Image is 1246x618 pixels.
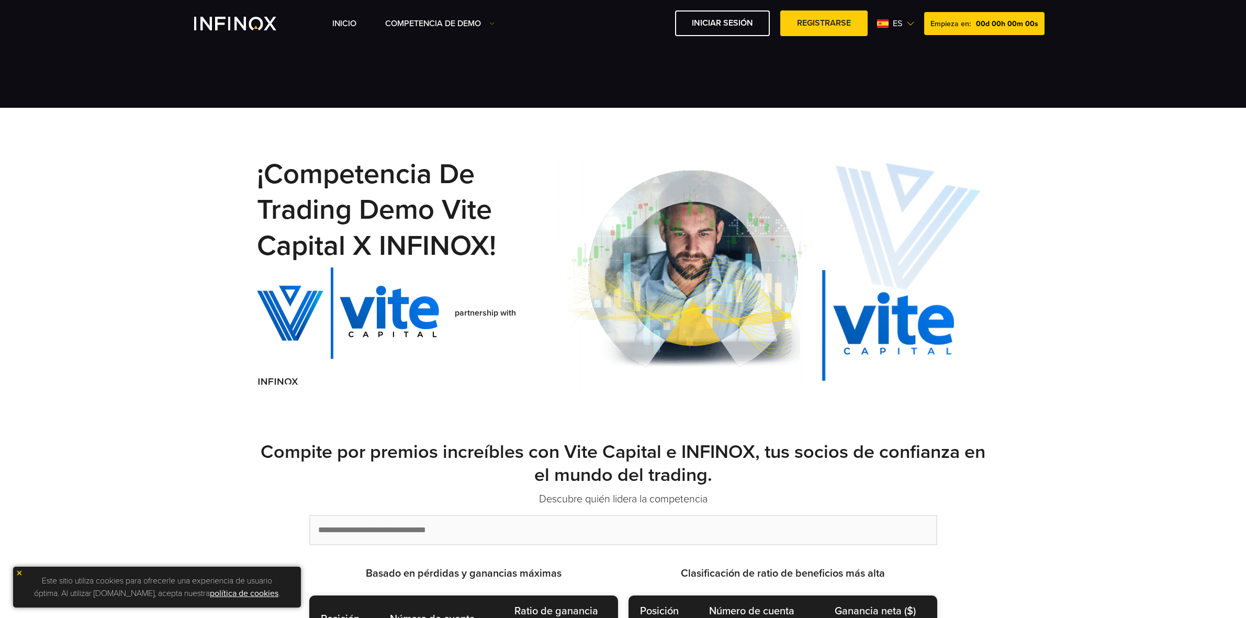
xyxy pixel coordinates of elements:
img: yellow close icon [16,569,23,577]
strong: Clasificación de ratio de beneficios más alta [681,567,885,580]
p: Descubre quién lidera la competencia [257,492,990,507]
a: Competencia de Demo [385,17,495,30]
a: INFINOX Vite [194,17,301,30]
small: ¡Competencia de Trading Demo Vite Capital x INFINOX! [257,157,496,263]
a: Iniciar sesión [675,10,770,36]
span: partnership with [455,307,516,319]
strong: Basado en pérdidas y ganancias máximas [366,567,562,580]
a: INICIO [332,17,356,30]
span: 00d 00h 00m 00s [976,19,1038,28]
img: Dropdown [489,21,495,26]
a: política de cookies [210,588,278,599]
p: Este sitio utiliza cookies para ofrecerle una experiencia de usuario óptima. Al utilizar [DOMAIN_... [18,572,296,602]
span: Empieza en: [930,19,971,28]
a: Registrarse [780,10,868,36]
span: es [889,17,906,30]
strong: Compite por premios increíbles con Vite Capital e INFINOX, tus socios de confianza en el mundo de... [261,441,985,486]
